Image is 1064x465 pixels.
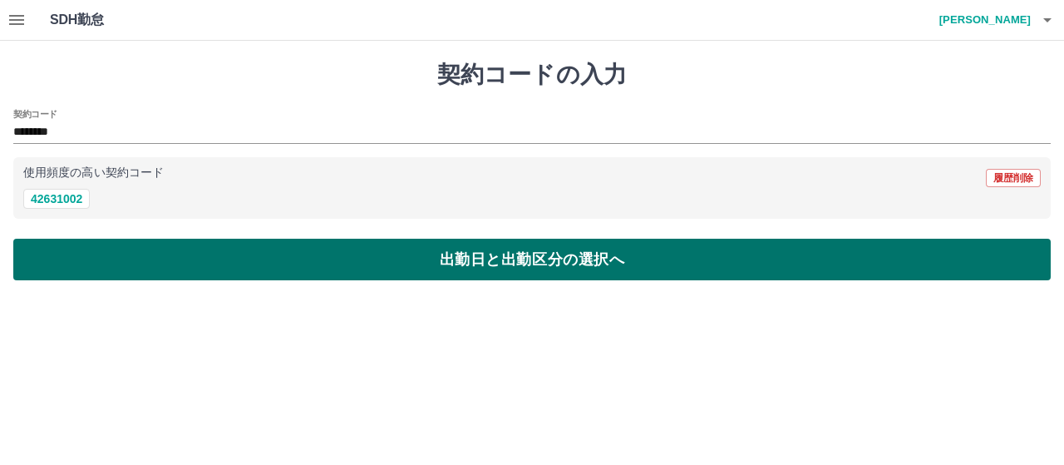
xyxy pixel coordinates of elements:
[986,169,1041,187] button: 履歴削除
[23,167,164,179] p: 使用頻度の高い契約コード
[23,189,90,209] button: 42631002
[13,107,57,121] h2: 契約コード
[13,239,1051,280] button: 出勤日と出勤区分の選択へ
[13,61,1051,89] h1: 契約コードの入力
